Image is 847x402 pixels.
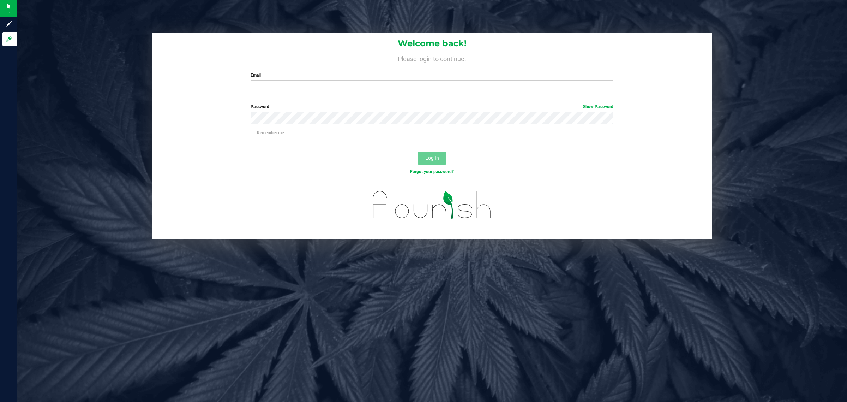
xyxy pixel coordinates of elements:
inline-svg: Sign up [5,20,12,28]
input: Remember me [251,131,256,136]
label: Remember me [251,130,284,136]
label: Email [251,72,614,78]
button: Log In [418,152,446,165]
a: Show Password [583,104,613,109]
img: flourish_logo.svg [362,182,502,227]
span: Log In [425,155,439,161]
h1: Welcome back! [152,39,712,48]
inline-svg: Log in [5,36,12,43]
a: Forgot your password? [410,169,454,174]
h4: Please login to continue. [152,54,712,62]
span: Password [251,104,269,109]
